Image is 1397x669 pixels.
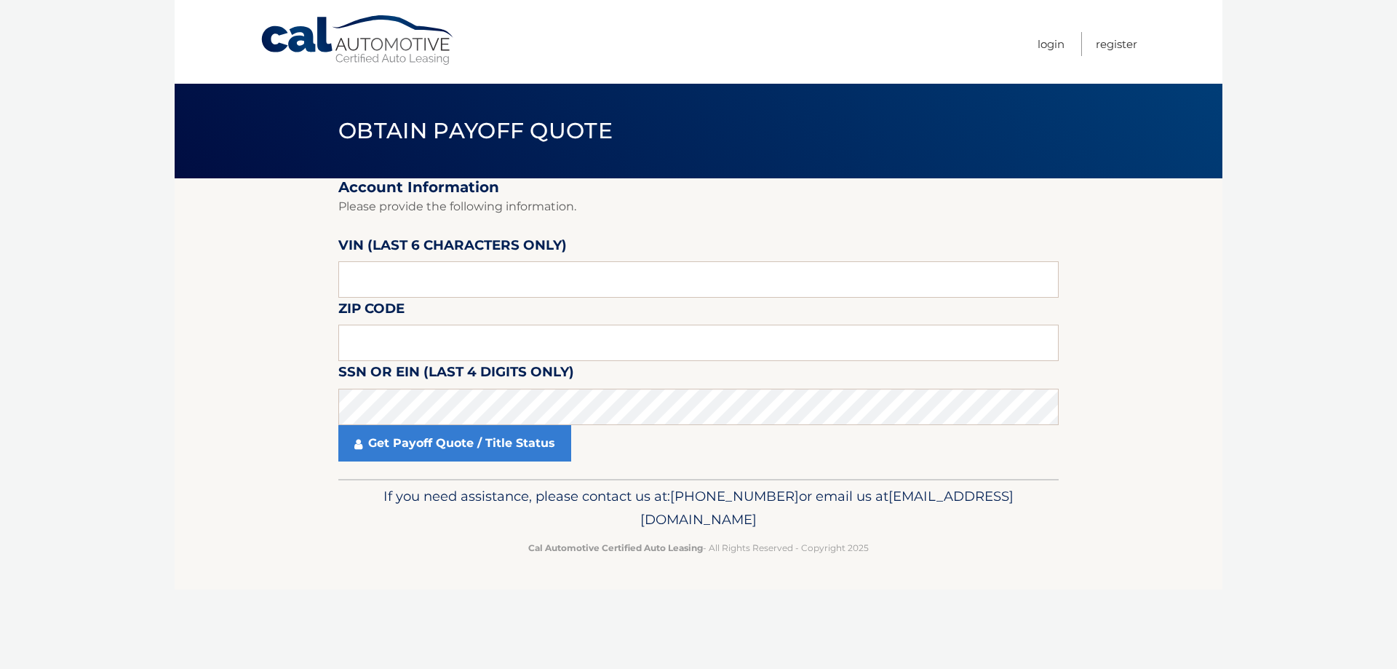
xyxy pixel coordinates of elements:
p: - All Rights Reserved - Copyright 2025 [348,540,1049,555]
p: Please provide the following information. [338,197,1059,217]
label: SSN or EIN (last 4 digits only) [338,361,574,388]
a: Cal Automotive [260,15,456,66]
a: Register [1096,32,1137,56]
label: VIN (last 6 characters only) [338,234,567,261]
label: Zip Code [338,298,405,325]
p: If you need assistance, please contact us at: or email us at [348,485,1049,531]
span: Obtain Payoff Quote [338,117,613,144]
a: Get Payoff Quote / Title Status [338,425,571,462]
strong: Cal Automotive Certified Auto Leasing [528,542,703,553]
span: [PHONE_NUMBER] [670,488,799,504]
h2: Account Information [338,178,1059,197]
a: Login [1038,32,1064,56]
